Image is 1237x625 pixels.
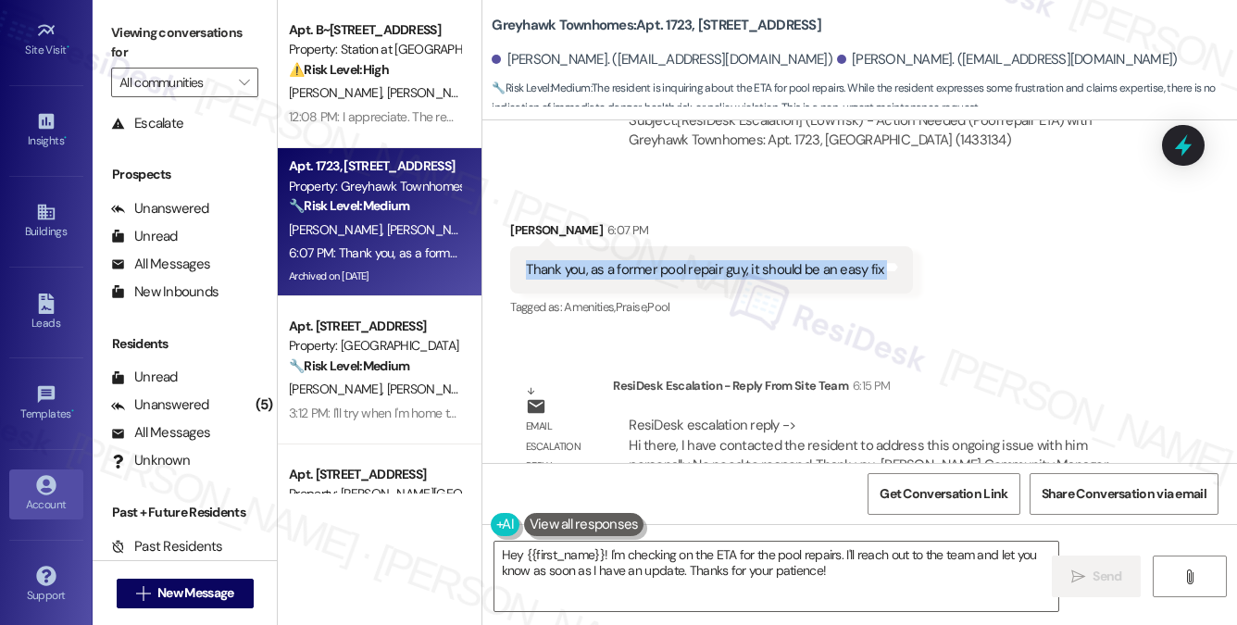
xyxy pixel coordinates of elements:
i:  [1182,569,1196,584]
div: New Inbounds [111,282,219,302]
div: Property: Station at [GEOGRAPHIC_DATA][PERSON_NAME] [289,40,460,59]
div: Apt. 1723, [STREET_ADDRESS] [289,156,460,176]
strong: 🔧 Risk Level: Medium [289,357,409,374]
div: Unanswered [111,395,209,415]
strong: ⚠️ Risk Level: High [289,61,389,78]
span: Praise , [616,299,647,315]
div: Unread [111,227,178,246]
span: Get Conversation Link [880,484,1007,504]
input: All communities [119,68,229,97]
strong: 🔧 Risk Level: Medium [289,197,409,214]
div: Unread [111,368,178,387]
span: Share Conversation via email [1042,484,1206,504]
div: All Messages [111,255,210,274]
span: [PERSON_NAME] [289,221,387,238]
a: Leads [9,288,83,338]
div: Property: [PERSON_NAME][GEOGRAPHIC_DATA] [289,484,460,504]
div: Unknown [111,451,190,470]
div: Property: [GEOGRAPHIC_DATA] [289,336,460,356]
div: Archived on [DATE] [287,265,462,288]
div: [PERSON_NAME]. ([EMAIL_ADDRESS][DOMAIN_NAME]) [837,50,1178,69]
span: Send [1093,567,1121,586]
span: [PERSON_NAME] [289,381,387,397]
a: Insights • [9,106,83,156]
div: Unanswered [111,199,209,219]
i:  [239,75,249,90]
div: ResiDesk escalation reply -> Hi there, I have contacted the resident to address this ongoing issu... [629,416,1108,494]
div: Apt. B~[STREET_ADDRESS] [289,20,460,40]
div: (5) [251,391,278,419]
div: 6:07 PM: Thank you, as a former pool repair guy, it should be an easy fix [289,244,672,261]
span: • [71,405,74,418]
i:  [136,586,150,601]
button: Share Conversation via email [1030,473,1218,515]
span: • [67,41,69,54]
a: Templates • [9,379,83,429]
span: [PERSON_NAME] [289,84,387,101]
div: 6:15 PM [848,376,890,395]
div: 6:07 PM [603,220,648,240]
strong: 🔧 Risk Level: Medium [492,81,590,95]
div: Property: Greyhawk Townhomes [289,177,460,196]
a: Buildings [9,196,83,246]
i:  [1071,569,1085,584]
button: Send [1052,556,1142,597]
div: Subject: [ResiDesk Escalation] (Low risk) - Action Needed (Pool repair ETA) with Greyhawk Townhom... [629,111,1145,151]
button: Get Conversation Link [868,473,1019,515]
div: [PERSON_NAME] [510,220,913,246]
span: : The resident is inquiring about the ETA for pool repairs. While the resident expresses some fru... [492,79,1237,119]
div: Residents [93,334,277,354]
button: New Message [117,579,254,608]
div: Apt. [STREET_ADDRESS] [289,317,460,336]
div: 3:12 PM: I'll try when I'm home thanks, I know that's the code to the door by the playground [289,405,768,421]
a: Support [9,560,83,610]
span: • [64,131,67,144]
span: Amenities , [564,299,616,315]
div: 12:08 PM: I appreciate. The rental office is closed [DATE] and [DATE] but maintenance is available [289,108,804,125]
b: Greyhawk Townhomes: Apt. 1723, [STREET_ADDRESS] [492,16,821,35]
label: Viewing conversations for [111,19,258,68]
a: Account [9,469,83,519]
div: Past Residents [111,537,223,556]
div: Past + Future Residents [93,503,277,522]
div: Prospects [93,165,277,184]
div: Escalate [111,114,183,133]
span: [PERSON_NAME] [387,381,480,397]
span: [PERSON_NAME] [387,84,480,101]
div: All Messages [111,423,210,443]
div: Tagged as: [510,294,913,320]
textarea: Hey {{first_name}}! I'm checking on the ETA for the pool repairs. I'll reach out to the team and ... [494,542,1058,611]
div: ResiDesk Escalation - Reply From Site Team [613,376,1161,402]
div: Apt. [STREET_ADDRESS] [289,465,460,484]
div: Thank you, as a former pool repair guy, it should be an easy fix [526,260,883,280]
span: Pool [647,299,669,315]
div: [PERSON_NAME]. ([EMAIL_ADDRESS][DOMAIN_NAME]) [492,50,832,69]
a: Site Visit • [9,15,83,65]
span: [PERSON_NAME] [387,221,480,238]
span: New Message [157,583,233,603]
div: Email escalation reply [526,417,598,476]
